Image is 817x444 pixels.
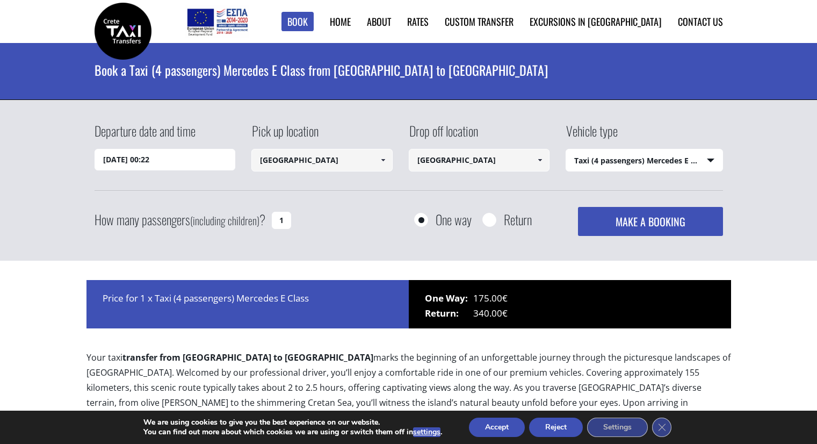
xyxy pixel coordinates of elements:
label: Return [504,213,532,226]
button: Close GDPR Cookie Banner [652,418,671,437]
p: We are using cookies to give you the best experience on our website. [143,418,442,427]
h1: Book a Taxi (4 passengers) Mercedes E Class from [GEOGRAPHIC_DATA] to [GEOGRAPHIC_DATA] [95,43,723,97]
div: 175.00€ 340.00€ [409,280,731,328]
a: Book [281,12,314,32]
button: Settings [587,418,648,437]
span: One Way: [425,291,473,306]
a: Home [330,15,351,28]
span: Taxi (4 passengers) Mercedes E Class [566,149,722,172]
a: Crete Taxi Transfers | Book a Taxi transfer from Heraklion city to Chania city | Crete Taxi Trans... [95,24,151,35]
label: Departure date and time [95,121,196,149]
div: Price for 1 x Taxi (4 passengers) Mercedes E Class [86,280,409,328]
label: How many passengers ? [95,207,265,233]
img: Crete Taxi Transfers | Book a Taxi transfer from Heraklion city to Chania city | Crete Taxi Trans... [95,3,151,60]
input: Select drop-off location [409,149,550,171]
img: e-bannersEUERDF180X90.jpg [185,5,249,38]
a: About [367,15,391,28]
small: (including children) [190,212,259,228]
a: Rates [407,15,429,28]
a: Show All Items [374,149,392,171]
button: Accept [469,418,525,437]
a: Custom Transfer [445,15,514,28]
span: Return: [425,306,473,321]
p: You can find out more about which cookies we are using or switch them off in . [143,427,442,437]
a: Contact us [678,15,723,28]
button: MAKE A BOOKING [578,207,722,236]
input: Select pickup location [251,149,393,171]
button: Reject [529,418,583,437]
label: Drop off location [409,121,478,149]
b: transfer from [GEOGRAPHIC_DATA] to [GEOGRAPHIC_DATA] [122,352,373,363]
button: settings [413,427,440,437]
a: Show All Items [531,149,549,171]
label: Vehicle type [566,121,618,149]
a: Excursions in [GEOGRAPHIC_DATA] [530,15,662,28]
label: Pick up location [251,121,319,149]
label: One way [436,213,472,226]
